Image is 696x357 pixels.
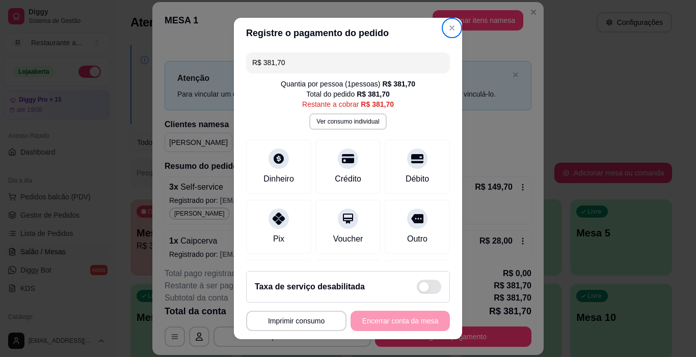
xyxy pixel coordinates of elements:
[333,233,363,245] div: Voucher
[335,173,361,185] div: Crédito
[281,79,415,89] div: Quantia por pessoa ( 1 pessoas)
[306,89,390,99] div: Total do pedido
[406,173,429,185] div: Débito
[382,79,415,89] div: R$ 381,70
[252,52,444,73] input: Ex.: hambúrguer de cordeiro
[234,18,462,48] header: Registre o pagamento do pedido
[263,173,294,185] div: Dinheiro
[309,113,386,130] button: Ver consumo individual
[357,89,390,99] div: R$ 381,70
[407,233,427,245] div: Outro
[246,311,346,331] button: Imprimir consumo
[361,99,394,109] div: R$ 381,70
[255,281,365,293] h2: Taxa de serviço desabilitada
[273,233,284,245] div: Pix
[444,20,460,36] button: Close
[302,99,394,109] div: Restante a cobrar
